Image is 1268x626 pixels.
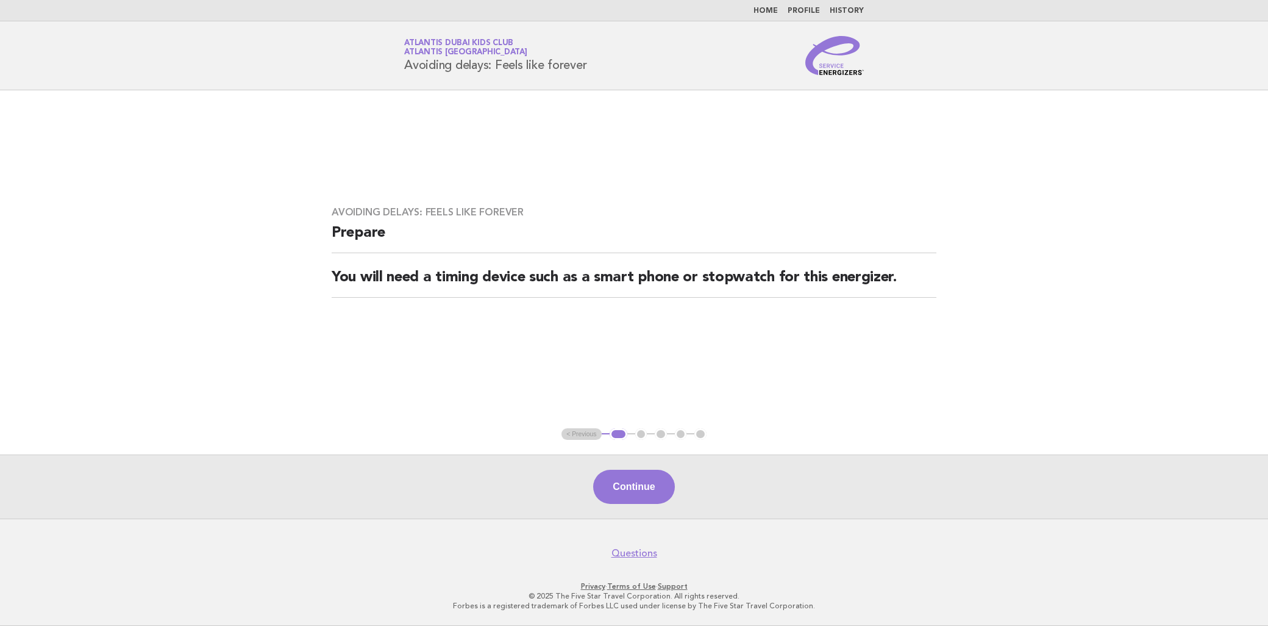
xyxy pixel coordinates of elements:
[611,547,657,559] a: Questions
[332,206,936,218] h3: Avoiding delays: Feels like forever
[332,223,936,253] h2: Prepare
[261,591,1007,601] p: © 2025 The Five Star Travel Corporation. All rights reserved.
[830,7,864,15] a: History
[593,470,674,504] button: Continue
[610,428,627,441] button: 1
[581,582,605,591] a: Privacy
[404,40,586,71] h1: Avoiding delays: Feels like forever
[404,39,527,56] a: Atlantis Dubai Kids ClubAtlantis [GEOGRAPHIC_DATA]
[261,601,1007,611] p: Forbes is a registered trademark of Forbes LLC used under license by The Five Star Travel Corpora...
[607,582,656,591] a: Terms of Use
[332,268,936,298] h2: You will need a timing device such as a smart phone or stopwatch for this energizer.
[753,7,778,15] a: Home
[658,582,688,591] a: Support
[805,36,864,75] img: Service Energizers
[261,581,1007,591] p: · ·
[788,7,820,15] a: Profile
[404,49,527,57] span: Atlantis [GEOGRAPHIC_DATA]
